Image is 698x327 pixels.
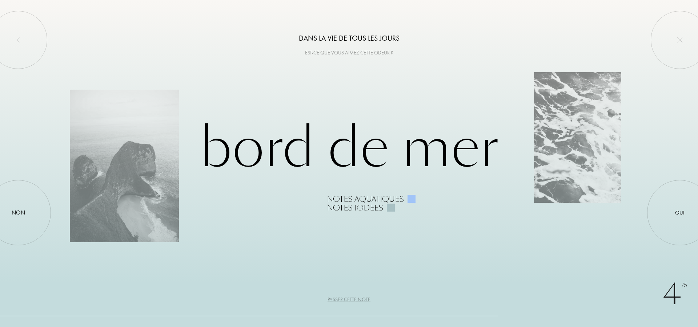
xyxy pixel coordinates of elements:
[682,281,687,290] span: /5
[327,204,383,212] div: Notes iodées
[15,37,21,43] img: left_onboard.svg
[675,208,685,217] div: Oui
[677,37,683,43] img: quit_onboard.svg
[70,115,628,212] div: Bord de Mer
[328,296,370,303] div: Passer cette note
[12,208,25,217] div: Non
[663,273,687,316] div: 4
[327,195,404,204] div: Notes aquatiques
